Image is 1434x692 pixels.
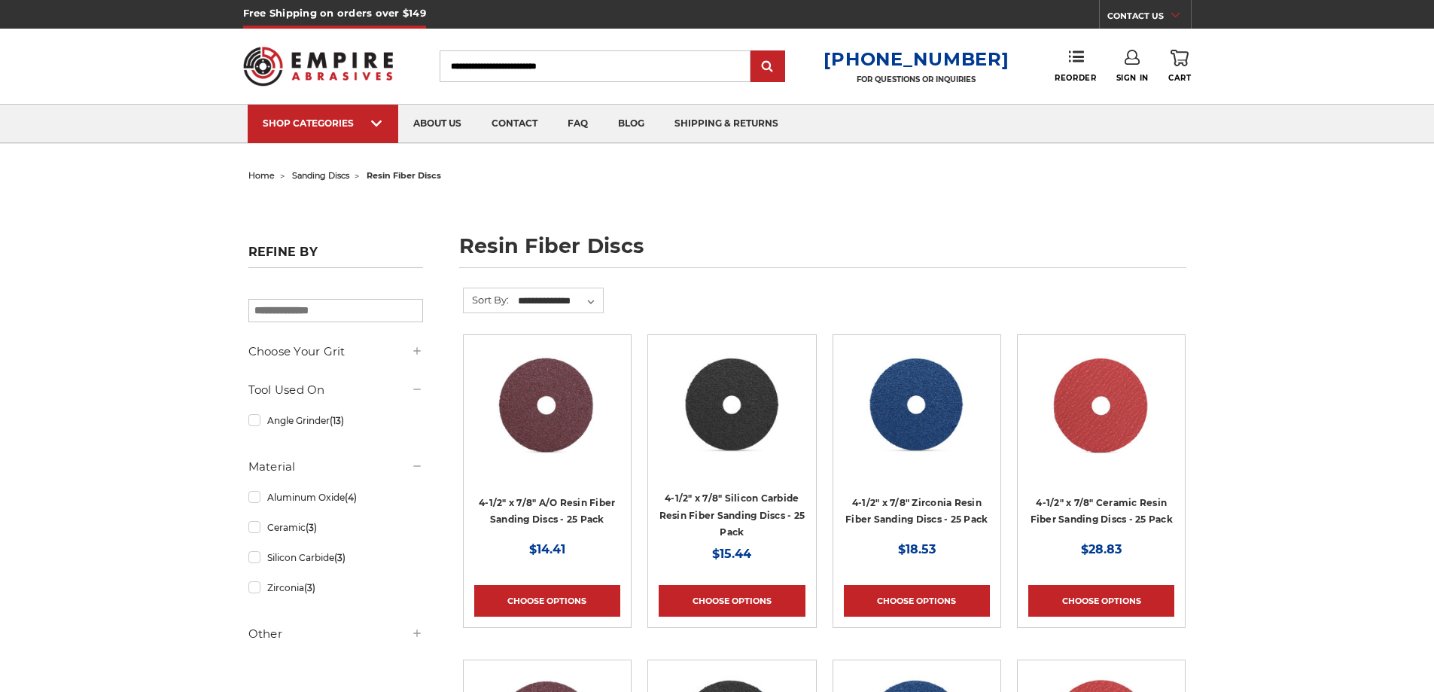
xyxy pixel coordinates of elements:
[603,105,659,143] a: blog
[844,585,990,617] a: Choose Options
[844,346,990,492] a: 4-1/2" zirc resin fiber disc
[1168,50,1191,83] a: Cart
[712,547,751,561] span: $15.44
[345,492,357,503] span: (4)
[1107,8,1191,29] a: CONTACT US
[1116,73,1149,83] span: Sign In
[671,346,793,466] img: 4.5 Inch Silicon Carbide Resin Fiber Discs
[292,170,349,181] a: sanding discs
[474,585,620,617] a: Choose Options
[856,346,977,466] img: 4-1/2" zirc resin fiber disc
[845,497,988,526] a: 4-1/2" x 7/8" Zirconia Resin Fiber Sanding Discs - 25 Pack
[459,236,1186,268] h1: resin fiber discs
[659,492,805,538] a: 4-1/2" x 7/8" Silicon Carbide Resin Fiber Sanding Discs - 25 Pack
[495,391,599,421] a: Quick view
[1055,50,1096,82] a: Reorder
[243,37,394,96] img: Empire Abrasives
[330,415,344,426] span: (13)
[1081,542,1122,556] span: $28.83
[659,346,805,492] a: 4.5 Inch Silicon Carbide Resin Fiber Discs
[248,544,423,571] a: Silicon Carbide
[248,245,423,268] h5: Refine by
[248,458,423,476] h5: Material
[486,346,609,466] img: 4.5 inch resin fiber disc
[529,542,565,556] span: $14.41
[367,170,441,181] span: resin fiber discs
[1049,391,1153,421] a: Quick view
[1028,585,1174,617] a: Choose Options
[1040,346,1162,466] img: 4-1/2" ceramic resin fiber disc
[1168,73,1191,83] span: Cart
[824,75,1009,84] p: FOR QUESTIONS OR INQUIRIES
[476,105,553,143] a: contact
[248,575,423,601] a: Zirconia
[1028,346,1174,492] a: 4-1/2" ceramic resin fiber disc
[1055,73,1096,83] span: Reorder
[248,625,423,643] h5: Other
[334,552,346,563] span: (3)
[248,381,423,399] h5: Tool Used On
[263,117,383,129] div: SHOP CATEGORIES
[306,522,317,533] span: (3)
[516,290,603,312] select: Sort By:
[824,48,1009,70] a: [PHONE_NUMBER]
[248,514,423,541] a: Ceramic
[1031,497,1173,526] a: 4-1/2" x 7/8" Ceramic Resin Fiber Sanding Discs - 25 Pack
[680,391,784,421] a: Quick view
[898,542,936,556] span: $18.53
[659,105,793,143] a: shipping & returns
[464,288,509,311] label: Sort By:
[553,105,603,143] a: faq
[248,407,423,434] a: Angle Grinder
[753,52,783,82] input: Submit
[865,391,969,421] a: Quick view
[248,484,423,511] a: Aluminum Oxide
[398,105,476,143] a: about us
[248,343,423,361] h5: Choose Your Grit
[304,582,315,593] span: (3)
[659,585,805,617] a: Choose Options
[248,170,275,181] a: home
[474,346,620,492] a: 4.5 inch resin fiber disc
[479,497,615,526] a: 4-1/2" x 7/8" A/O Resin Fiber Sanding Discs - 25 Pack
